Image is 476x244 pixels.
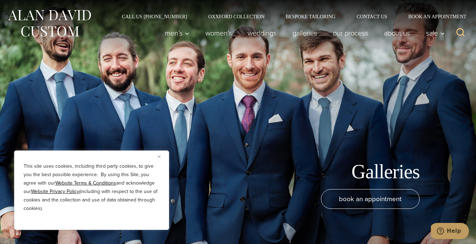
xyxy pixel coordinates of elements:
[157,26,198,40] button: Child menu of Men’s
[275,14,346,19] a: Bespoke Tailoring
[346,14,398,19] a: Contact Us
[198,14,275,19] a: Oxxford Collection
[352,160,420,184] h1: Galleries
[24,162,160,213] p: This site uses cookies, including third party cookies, to give you the best possible experience. ...
[157,155,161,158] img: Close
[398,14,469,19] a: Book an Appointment
[339,194,402,204] span: book an appointment
[452,25,469,41] button: View Search Form
[157,152,166,161] button: Close
[198,26,240,40] a: Women’s
[157,26,449,40] nav: Primary Navigation
[376,26,418,40] a: About Us
[285,26,325,40] a: Galleries
[325,26,376,40] a: Our Process
[431,223,469,240] iframe: Opens a widget where you can chat to one of our agents
[31,188,79,195] a: Website Privacy Policy
[111,14,469,19] nav: Secondary Navigation
[418,26,449,40] button: Child menu of Sale
[240,26,285,40] a: weddings
[7,8,92,39] img: Alan David Custom
[321,189,420,209] a: book an appointment
[55,179,116,187] a: Website Terms & Conditions
[111,14,198,19] a: Call Us [PHONE_NUMBER]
